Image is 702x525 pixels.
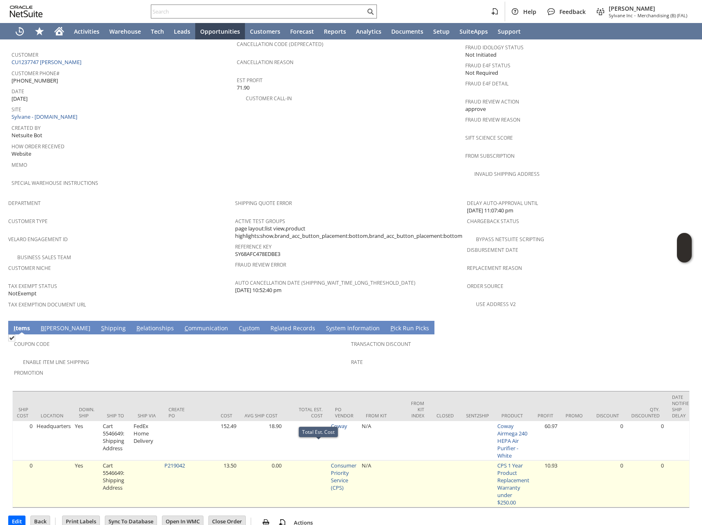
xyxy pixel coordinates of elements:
div: Ship Via [138,412,156,419]
a: Coway [331,422,347,430]
div: Promo [566,412,584,419]
span: Customers [250,28,280,35]
td: Yes [73,461,101,507]
a: Site [12,106,21,113]
a: Velaro Engagement ID [8,236,68,243]
a: Enable Item Line Shipping [23,359,89,366]
a: Customers [245,23,285,39]
a: Est Profit [237,77,263,84]
div: Date Notified Ship Delay [672,394,692,419]
span: Documents [391,28,423,35]
td: 0 [11,461,35,507]
span: Website [12,150,31,158]
div: PO Vendor [335,406,353,419]
td: 152.49 [193,421,238,461]
a: Pick Run Picks [388,324,431,333]
a: Promotion [14,369,43,376]
a: Customer Call-in [246,95,292,102]
a: Fraud Review Reason [465,116,520,123]
div: Create PO [169,406,187,419]
a: Unrolled view on [679,322,689,332]
a: Created By [12,124,41,131]
svg: Search [365,7,375,16]
svg: Recent Records [15,26,25,36]
span: Help [523,8,536,16]
a: Fraud Review Action [465,98,519,105]
a: Setup [428,23,455,39]
td: Cart 5546649: Shipping Address [101,461,132,507]
td: 0 [625,421,666,461]
a: Rate [351,359,363,366]
div: Product [501,412,525,419]
a: Cancellation Code (deprecated) [237,41,323,48]
span: C [185,324,188,332]
span: page layout:list view,product highlights:show,brand_acc_button_placement:bottom,brand_acc_button_... [235,225,463,240]
div: Discount [596,412,619,419]
span: [DATE] [12,95,28,103]
td: 0.00 [238,461,284,507]
a: Coway Airmega 240 HEPA Air Purifier - White [497,422,527,459]
span: S [101,324,104,332]
span: Netsuite Bot [12,131,42,139]
a: From Subscription [465,152,515,159]
span: P [390,324,394,332]
a: Cancellation Reason [237,59,293,66]
span: Opportunities [200,28,240,35]
td: 0 [625,461,666,507]
a: Analytics [351,23,386,39]
td: N/A [360,461,405,507]
a: Fraud E4F Status [465,62,510,69]
td: FedEx Home Delivery [132,421,162,461]
svg: Shortcuts [35,26,44,36]
span: Forecast [290,28,314,35]
a: System Information [324,324,382,333]
span: Not Required [465,69,498,77]
a: Related Records [268,324,317,333]
div: Location [41,412,67,419]
a: Auto Cancellation Date (shipping_wait_time_long_threshold_date) [235,279,416,286]
a: Shipping [99,324,128,333]
a: Reference Key [235,243,272,250]
a: Shipping Quote Error [235,200,292,207]
span: Warehouse [109,28,141,35]
a: Transaction Discount [351,341,411,348]
span: Activities [74,28,99,35]
a: Delay Auto-Approval Until [467,200,538,207]
td: N/A [360,421,405,461]
td: Yes [73,421,101,461]
a: CPS 1 Year Product Replacement Warranty under $250.00 [497,462,529,506]
a: Business Sales Team [17,254,71,261]
a: Fraud Idology Status [465,44,524,51]
input: Search [151,7,365,16]
span: Setup [433,28,450,35]
a: Department [8,200,41,207]
span: [DATE] 11:07:40 pm [467,207,513,214]
a: Tax Exemption Document URL [8,301,86,308]
td: 0 [11,421,35,461]
td: 10.93 [531,461,559,507]
a: Chargeback Status [467,218,519,225]
span: approve [465,105,486,113]
a: Customer Type [8,218,48,225]
span: [DATE] 10:52:40 pm [235,286,282,294]
span: Feedback [559,8,586,16]
span: Not Initiated [465,51,496,59]
div: Total Est. Cost [302,428,335,435]
a: Documents [386,23,428,39]
span: 71.90 [237,84,249,92]
a: Sylvane - [DOMAIN_NAME] [12,113,79,120]
a: Order Source [467,283,503,290]
td: 0 [590,461,625,507]
a: Fraud E4F Detail [465,80,508,87]
a: Date [12,88,24,95]
td: Headquarters [35,421,73,461]
span: R [136,324,140,332]
div: Avg Ship Cost [245,412,277,419]
span: y [329,324,332,332]
div: Cost [199,412,232,419]
a: Sift Science Score [465,134,513,141]
div: From Kit [366,412,399,419]
a: Tax Exempt Status [8,283,57,290]
a: Customer Niche [8,265,51,272]
div: Down. Ship [79,406,95,419]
